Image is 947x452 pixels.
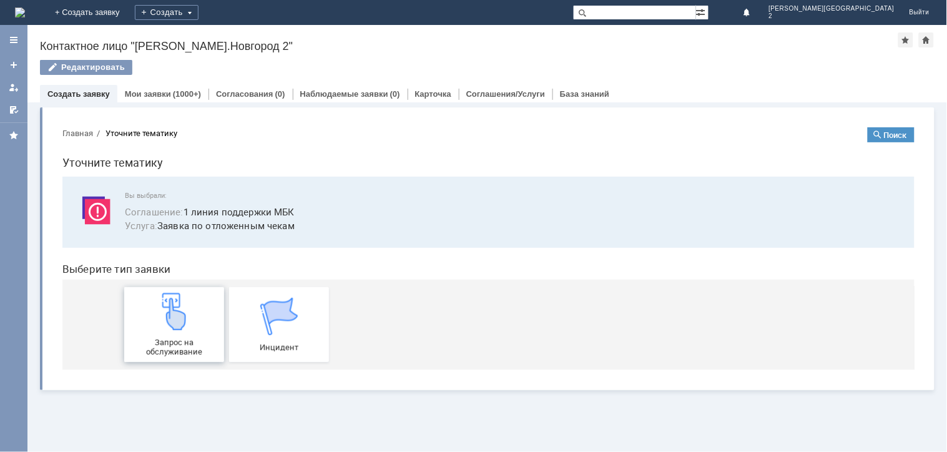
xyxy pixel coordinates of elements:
[47,89,110,99] a: Создать заявку
[25,74,62,112] img: svg%3E
[177,170,277,245] a: Инцидент
[15,7,25,17] img: logo
[103,175,140,213] img: get23c147a1b4124cbfa18e19f2abec5e8f
[125,89,171,99] a: Мои заявки
[696,6,709,17] span: Расширенный поиск
[10,10,41,21] button: Главная
[135,5,199,20] div: Создать
[300,89,388,99] a: Наблюдаемые заявки
[173,89,201,99] div: (1000+)
[415,89,451,99] a: Карточка
[898,32,913,47] div: Добавить в избранное
[72,102,105,114] span: Услуга :
[10,145,862,158] header: Выберите тип заявки
[72,170,172,245] a: Запрос на обслуживание
[15,7,25,17] a: Перейти на домашнюю страницу
[4,100,24,120] a: Мои согласования
[4,55,24,75] a: Создать заявку
[769,5,895,12] span: [PERSON_NAME][GEOGRAPHIC_DATA]
[216,89,273,99] a: Согласования
[40,40,898,52] div: Контактное лицо "[PERSON_NAME].Новгород 2"
[769,12,895,20] span: 2
[815,10,862,25] button: Поиск
[53,11,125,21] div: Уточните тематику
[72,74,847,82] span: Вы выбрали:
[4,77,24,97] a: Мои заявки
[72,87,242,102] button: Соглашение:1 линия поддержки МБК
[390,89,400,99] div: (0)
[76,220,168,239] span: Запрос на обслуживание
[466,89,545,99] a: Соглашения/Услуги
[560,89,609,99] a: База знаний
[919,32,934,47] div: Сделать домашней страницей
[10,36,862,54] h1: Уточните тематику
[208,180,245,218] img: get067d4ba7cf7247ad92597448b2db9300
[72,101,847,115] span: Заявка по отложенным чекам
[180,225,273,235] span: Инцидент
[275,89,285,99] div: (0)
[72,88,131,101] span: Соглашение :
